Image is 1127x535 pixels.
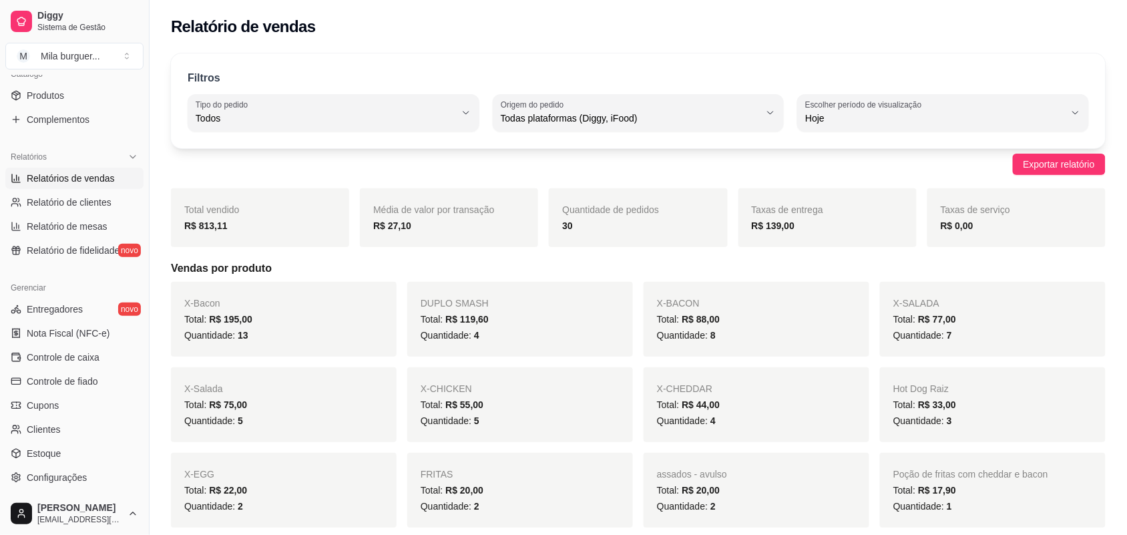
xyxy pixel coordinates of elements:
[657,501,716,512] span: Quantidade:
[562,220,573,231] strong: 30
[893,485,956,496] span: Total:
[657,485,720,496] span: Total:
[918,399,956,410] span: R$ 33,00
[1024,157,1095,172] span: Exportar relatório
[27,399,59,412] span: Cupons
[752,220,795,231] strong: R$ 139,00
[41,49,100,63] div: Mila burguer ...
[710,501,716,512] span: 2
[27,113,89,126] span: Complementos
[947,330,952,341] span: 7
[421,501,479,512] span: Quantidade:
[171,16,316,37] h2: Relatório de vendas
[27,89,64,102] span: Produtos
[797,94,1089,132] button: Escolher período de visualizaçãoHoje
[184,220,228,231] strong: R$ 813,11
[5,168,144,189] a: Relatórios de vendas
[657,415,716,426] span: Quantidade:
[188,70,220,86] p: Filtros
[27,244,120,257] span: Relatório de fidelidade
[171,260,1106,277] h5: Vendas por produto
[27,327,109,340] span: Nota Fiscal (NFC-e)
[5,323,144,344] a: Nota Fiscal (NFC-e)
[209,399,247,410] span: R$ 75,00
[373,220,411,231] strong: R$ 27,10
[941,204,1010,215] span: Taxas de serviço
[184,330,248,341] span: Quantidade:
[5,5,144,37] a: DiggySistema de Gestão
[918,314,956,325] span: R$ 77,00
[421,330,479,341] span: Quantidade:
[421,298,489,309] span: DUPLO SMASH
[893,501,952,512] span: Quantidade:
[196,112,455,125] span: Todos
[5,395,144,416] a: Cupons
[421,383,472,394] span: X-CHICKEN
[37,10,138,22] span: Diggy
[893,314,956,325] span: Total:
[474,415,479,426] span: 5
[501,112,760,125] span: Todas plataformas (Diggy, iFood)
[184,485,247,496] span: Total:
[421,469,453,480] span: FRITAS
[421,415,479,426] span: Quantidade:
[893,383,949,394] span: Hot Dog Raiz
[445,485,483,496] span: R$ 20,00
[893,399,956,410] span: Total:
[184,314,252,325] span: Total:
[805,99,926,110] label: Escolher período de visualização
[5,277,144,299] div: Gerenciar
[188,94,479,132] button: Tipo do pedidoTodos
[209,314,252,325] span: R$ 195,00
[5,43,144,69] button: Select a team
[17,49,30,63] span: M
[238,415,243,426] span: 5
[184,501,243,512] span: Quantidade:
[37,502,122,514] span: [PERSON_NAME]
[805,112,1065,125] span: Hoje
[682,399,720,410] span: R$ 44,00
[562,204,659,215] span: Quantidade de pedidos
[752,204,823,215] span: Taxas de entrega
[893,469,1048,480] span: Poção de fritas com cheddar e bacon
[27,447,61,460] span: Estoque
[5,109,144,130] a: Complementos
[421,399,483,410] span: Total:
[657,314,720,325] span: Total:
[184,204,240,215] span: Total vendido
[184,415,243,426] span: Quantidade:
[184,383,223,394] span: X-Salada
[682,314,720,325] span: R$ 88,00
[657,399,720,410] span: Total:
[474,501,479,512] span: 2
[421,314,489,325] span: Total:
[445,314,489,325] span: R$ 119,60
[27,303,83,316] span: Entregadores
[27,351,99,364] span: Controle de caixa
[893,330,952,341] span: Quantidade:
[941,220,973,231] strong: R$ 0,00
[5,299,144,320] a: Entregadoresnovo
[5,467,144,488] a: Configurações
[27,196,111,209] span: Relatório de clientes
[893,298,939,309] span: X-SALADA
[238,501,243,512] span: 2
[27,471,87,484] span: Configurações
[710,330,716,341] span: 8
[37,514,122,525] span: [EMAIL_ADDRESS][DOMAIN_NAME]
[27,423,61,436] span: Clientes
[209,485,247,496] span: R$ 22,00
[184,298,220,309] span: X-Bacon
[657,469,727,480] span: assados - avulso
[5,371,144,392] a: Controle de fiado
[5,347,144,368] a: Controle de caixa
[5,498,144,530] button: [PERSON_NAME][EMAIL_ADDRESS][DOMAIN_NAME]
[657,298,700,309] span: X-BACON
[238,330,248,341] span: 13
[5,216,144,237] a: Relatório de mesas
[501,99,568,110] label: Origem do pedido
[27,220,107,233] span: Relatório de mesas
[657,330,716,341] span: Quantidade:
[893,415,952,426] span: Quantidade:
[196,99,252,110] label: Tipo do pedido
